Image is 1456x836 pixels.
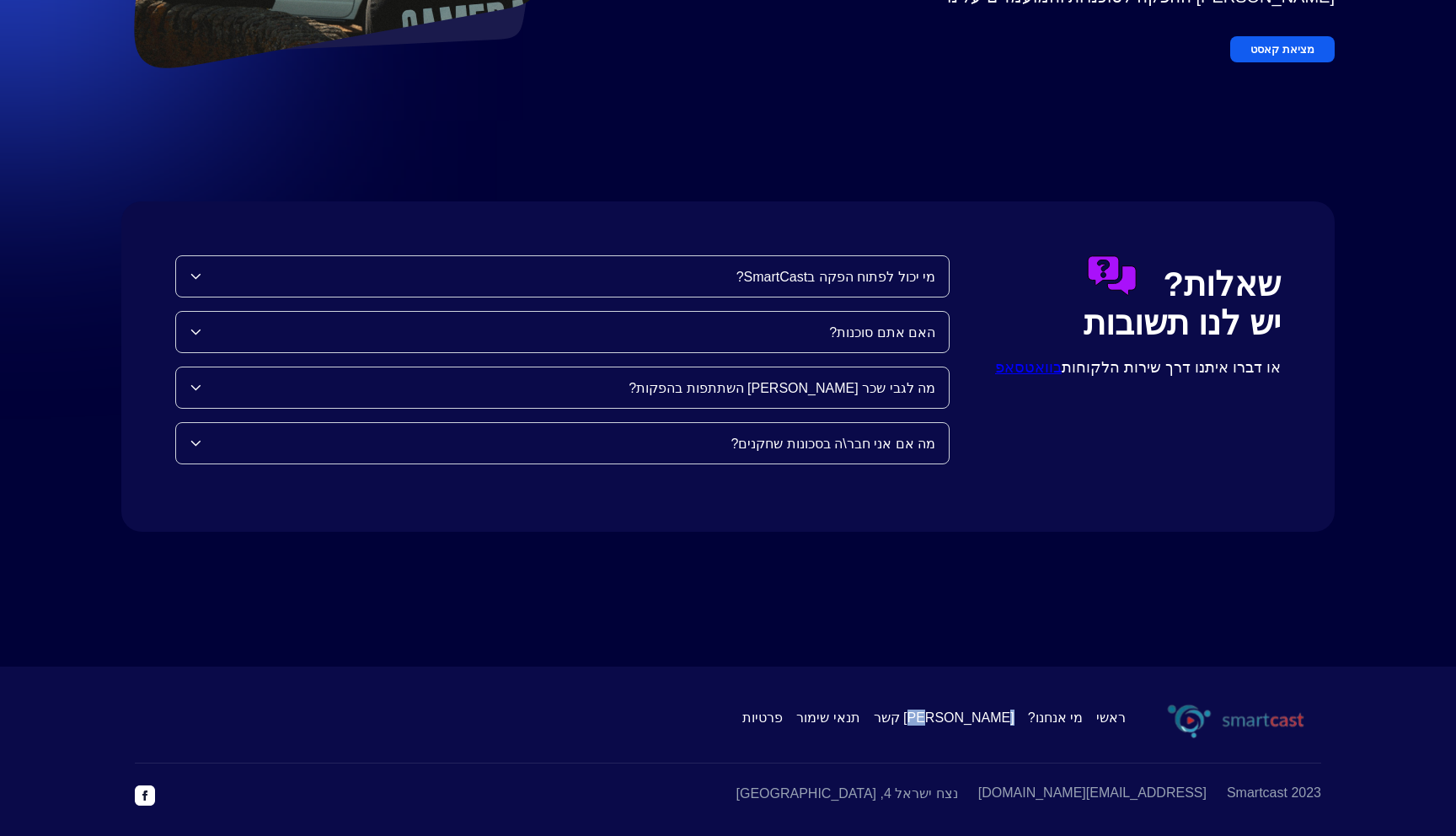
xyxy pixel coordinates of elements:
span: 2023 Smartcast [1227,785,1321,809]
div: מה אם אני חבר\ה בסכונות שחקנים? [201,436,935,452]
div: מה לגבי שכר [PERSON_NAME] השתתפות בהפקות? [176,367,949,408]
span: נצח ישראל 4, [GEOGRAPHIC_DATA] [736,785,958,809]
span: פרטיות [742,710,783,726]
div: מה לגבי שכר [PERSON_NAME] השתתפות בהפקות? [201,380,935,396]
div: מי יכול לפתוח הפקה בSmartCast? [176,256,949,297]
span: תנאי שימור [796,710,859,726]
a: מי אנחנו? [1028,710,1083,726]
img: questionmark [1087,255,1137,296]
div: האם אתם סוכנות? [201,324,935,340]
img: phone [135,785,155,806]
span: יש לנו תשובות [1084,304,1281,341]
a: ראשי [1096,710,1126,726]
div: מי יכול לפתוח הפקה בSmartCast? [201,269,935,285]
span: [EMAIL_ADDRESS][DOMAIN_NAME] [978,785,1207,809]
div: האם אתם סוכנות? [176,312,949,352]
div: מה אם אני חבר\ה בסכונות שחקנים? [176,423,949,464]
span: או דברו איתנו דרך שירות הלקוחות [995,359,1281,376]
button: מציאת קאסט [1230,36,1335,62]
img: phone [1153,694,1321,742]
span: שאלות? [1087,265,1281,303]
span: [PERSON_NAME] קשר [874,710,1014,726]
a: בוואטסאפ [995,359,1062,376]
